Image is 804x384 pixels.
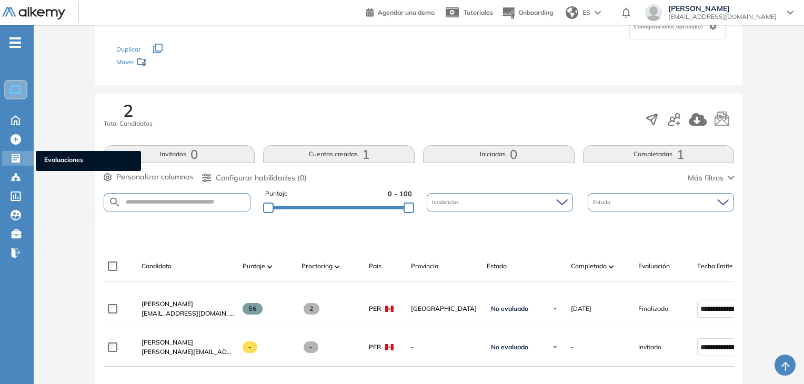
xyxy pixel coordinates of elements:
span: Evaluación [638,261,670,271]
span: [PERSON_NAME] [142,338,193,346]
button: Completadas1 [583,145,735,163]
img: [missing "en.ARROW_ALT" translation] [335,265,340,268]
span: PER [369,304,381,314]
button: Personalizar columnas [104,171,194,183]
span: [PERSON_NAME] [668,4,777,13]
img: Ícono de flecha [552,306,558,312]
img: [missing "en.ARROW_ALT" translation] [267,265,273,268]
a: Agendar una demo [366,5,435,18]
span: Total Candidatos [104,119,153,128]
span: 2 [123,102,133,119]
img: world [566,6,578,19]
span: PER [369,342,381,352]
img: Ícono de flecha [552,344,558,350]
span: [EMAIL_ADDRESS][DOMAIN_NAME] [142,309,234,318]
span: [EMAIL_ADDRESS][DOMAIN_NAME] [668,13,777,21]
span: Fecha límite [697,261,733,271]
span: Duplicar [116,45,140,53]
button: Invitados0 [104,145,255,163]
span: - [411,342,478,352]
span: Provincia [411,261,438,271]
span: Completado [571,261,607,271]
span: Finalizado [638,304,668,314]
img: [missing "en.ARROW_ALT" translation] [609,265,614,268]
span: 2 [304,303,320,315]
span: Agendar una demo [378,8,435,16]
span: Incidencias [432,198,461,206]
button: Iniciadas0 [423,145,575,163]
span: - [304,341,319,353]
button: Más filtros [688,173,734,184]
a: [PERSON_NAME] [142,338,234,347]
span: - [571,342,574,352]
span: [GEOGRAPHIC_DATA] [411,304,478,314]
button: Configurar habilidades (0) [202,173,307,184]
button: Onboarding [501,2,553,24]
img: PER [385,306,394,312]
span: Invitado [638,342,661,352]
div: Estado [588,193,734,211]
span: Estado [487,261,507,271]
img: arrow [595,11,601,15]
div: Mover [116,53,222,73]
span: No evaluado [491,343,528,351]
div: Incidencias [427,193,573,211]
span: 0 - 100 [388,189,412,199]
a: [PERSON_NAME] [142,299,234,309]
span: ES [582,8,590,17]
span: Personalizar columnas [116,171,194,183]
span: Configuraciones opcionales [634,23,705,31]
span: - [243,341,258,353]
span: Evaluaciones [44,155,133,167]
img: Logo [2,7,65,20]
span: Onboarding [518,8,553,16]
span: 56 [243,303,263,315]
span: Configurar habilidades (0) [216,173,307,184]
span: Puntaje [243,261,265,271]
span: Candidato [142,261,172,271]
span: [PERSON_NAME] [142,300,193,308]
div: Configuraciones opcionales [629,13,726,39]
i: - [9,42,21,44]
span: Puntaje [265,189,288,199]
button: Cuentas creadas1 [263,145,415,163]
span: Más filtros [688,173,723,184]
img: PER [385,344,394,350]
span: Estado [593,198,612,206]
span: [DATE] [571,304,591,314]
span: No evaluado [491,305,528,313]
img: SEARCH_ALT [108,196,121,209]
span: [PERSON_NAME][EMAIL_ADDRESS][PERSON_NAME][PERSON_NAME][DOMAIN_NAME] [142,347,234,357]
span: Proctoring [301,261,333,271]
span: Tutoriales [464,8,493,16]
span: País [369,261,381,271]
